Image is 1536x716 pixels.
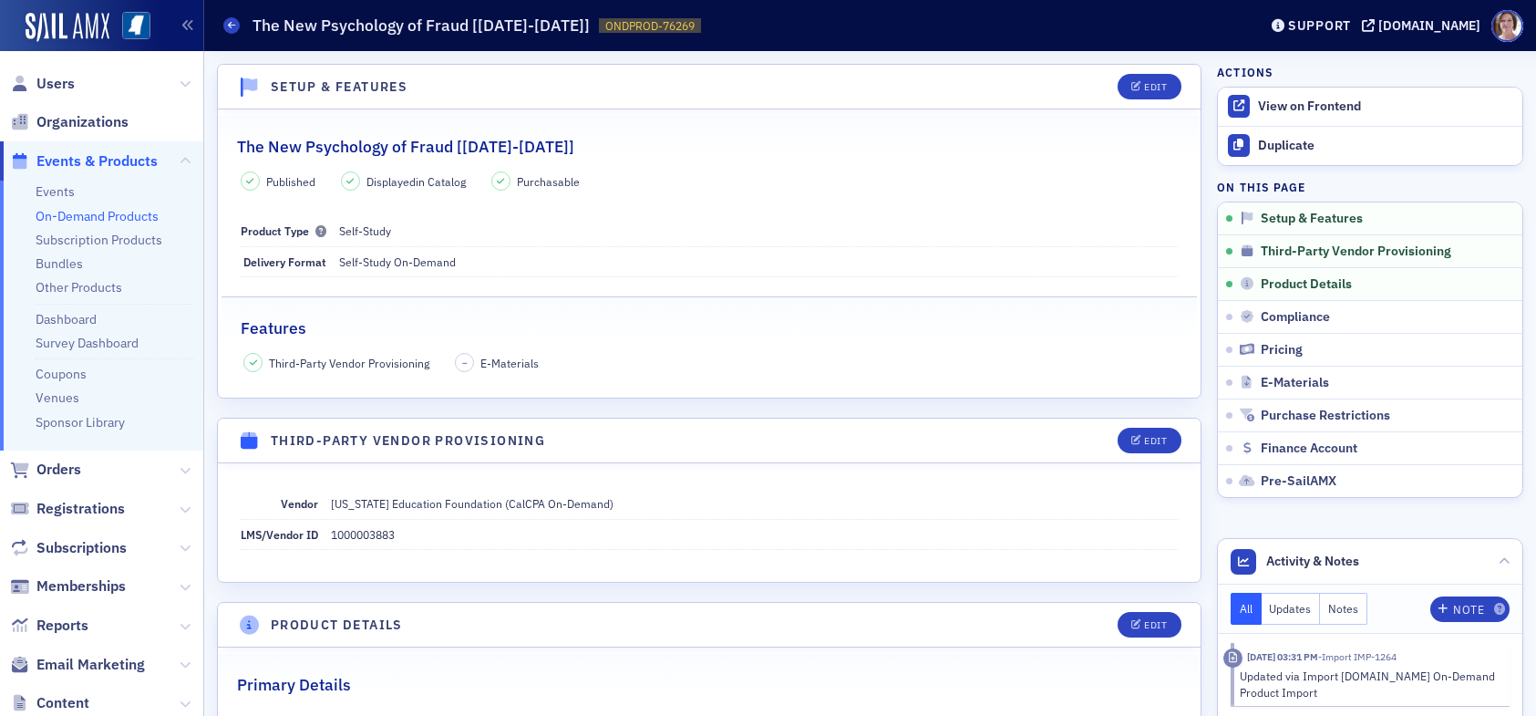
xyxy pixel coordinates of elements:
span: Purchase Restrictions [1261,408,1390,424]
span: Setup & Features [1261,211,1363,227]
button: Edit [1118,74,1180,99]
span: Content [36,693,89,713]
button: Updates [1262,593,1321,625]
button: All [1231,593,1262,625]
img: SailAMX [122,12,150,40]
div: Duplicate [1258,138,1513,154]
h4: On this page [1217,179,1523,195]
button: Edit [1118,612,1180,638]
div: Note [1453,605,1484,615]
div: Edit [1144,82,1167,92]
span: – [462,357,468,369]
span: [US_STATE] Education Foundation (CalCPA On-Demand) [331,496,613,511]
a: View on Frontend [1218,88,1522,126]
h2: The New Psychology of Fraud [[DATE]-[DATE]] [237,135,574,159]
a: Survey Dashboard [36,335,139,351]
a: Memberships [10,576,126,597]
div: Imported Activity [1223,649,1242,668]
span: Pre-SailAMX [1261,473,1336,490]
a: Subscriptions [10,538,127,558]
a: Registrations [10,499,125,519]
a: Subscription Products [36,232,162,248]
div: Updated via Import [DOMAIN_NAME] On-Demand Product Import [1240,668,1498,701]
button: Note [1430,597,1510,622]
span: E-Materials [480,355,539,371]
time: 5/5/2025 03:31 PM [1247,650,1318,663]
h4: Product Details [271,616,403,635]
span: Product Type [241,223,326,238]
span: Registrations [36,499,125,519]
span: Reports [36,616,88,636]
span: Profile [1491,10,1523,42]
a: Bundles [36,255,83,272]
a: Coupons [36,366,87,382]
button: Notes [1320,593,1367,625]
span: Third-Party Vendor Provisioning [1261,244,1451,260]
span: LMS/Vendor ID [241,527,318,542]
a: Sponsor Library [36,414,125,431]
a: Users [10,74,75,94]
a: Events [36,183,75,200]
span: ONDPROD-76269 [605,18,695,34]
a: Reports [10,616,88,636]
span: Finance Account [1261,441,1357,457]
div: Support [1288,17,1351,34]
span: Subscriptions [36,538,127,558]
a: Events & Products [10,151,158,171]
a: Orders [10,460,81,480]
h2: Features [241,316,306,340]
a: Dashboard [36,311,97,327]
span: Events & Products [36,151,158,171]
span: Delivery Format [243,254,326,269]
span: Pricing [1261,342,1303,358]
h4: Setup & Features [271,78,407,97]
span: Compliance [1261,309,1330,326]
div: Edit [1144,620,1167,630]
a: Email Marketing [10,655,145,675]
span: Third-Party Vendor Provisioning [269,355,429,371]
span: Product Details [1261,276,1352,293]
span: E-Materials [1261,375,1329,391]
div: Edit [1144,436,1167,446]
h4: Actions [1217,64,1273,80]
span: Memberships [36,576,126,597]
h4: Third-Party Vendor Provisioning [271,431,545,451]
span: Email Marketing [36,655,145,675]
span: Organizations [36,112,129,132]
a: Content [10,693,89,713]
dd: 1000003883 [331,520,1179,549]
a: View Homepage [109,12,150,43]
span: Import IMP-1264 [1318,650,1397,663]
h1: The New Psychology of Fraud [[DATE]-[DATE]] [253,15,590,36]
span: Displayed in Catalog [366,173,466,190]
div: View on Frontend [1258,99,1513,115]
span: Activity & Notes [1266,552,1359,571]
span: Published [266,173,315,190]
a: Organizations [10,112,129,132]
a: On-Demand Products [36,208,159,224]
span: Vendor [281,496,318,511]
h2: Primary Details [237,673,351,697]
button: Duplicate [1218,127,1522,165]
button: Edit [1118,428,1180,453]
span: Purchasable [517,173,580,190]
a: Venues [36,389,79,406]
a: Other Products [36,279,122,296]
div: [DOMAIN_NAME] [1378,17,1480,34]
span: Self-Study [339,223,391,238]
span: Orders [36,460,81,480]
span: Users [36,74,75,94]
span: Self-Study On-Demand [339,254,456,269]
img: SailAMX [26,13,109,42]
button: [DOMAIN_NAME] [1362,19,1487,32]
